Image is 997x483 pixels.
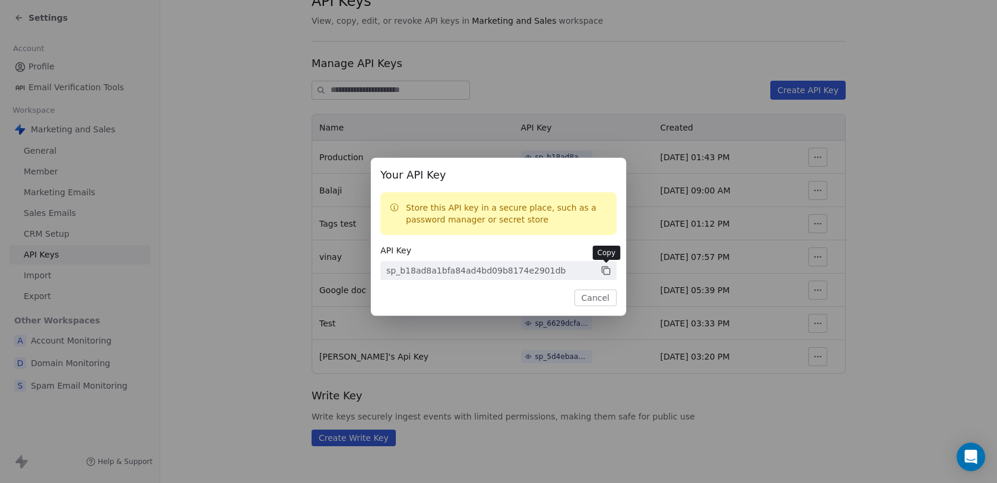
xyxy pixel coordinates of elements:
p: Store this API key in a secure place, such as a password manager or secret store [406,202,607,225]
span: Your API Key [380,167,617,183]
button: Cancel [574,290,617,306]
p: Copy [598,248,616,258]
div: sp_b18ad8a1bfa84ad4bd09b8174e2901db [386,265,566,277]
span: API Key [380,244,617,256]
